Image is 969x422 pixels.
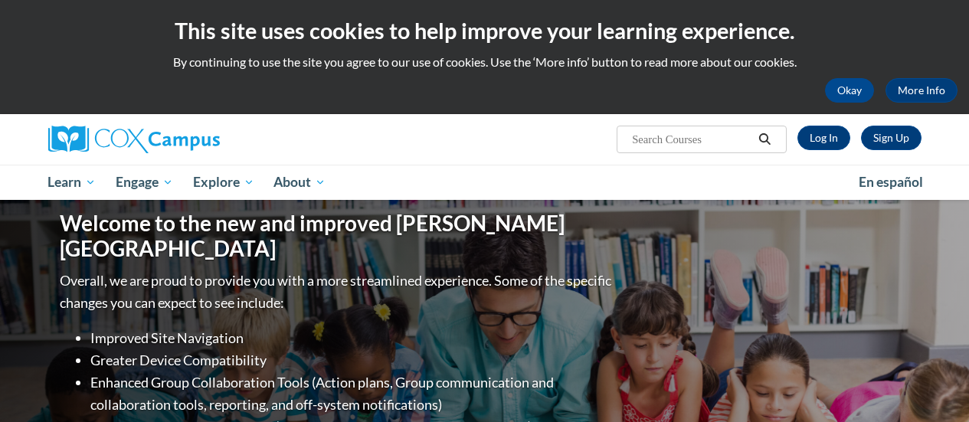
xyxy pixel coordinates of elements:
span: Explore [193,173,254,191]
p: By continuing to use the site you agree to our use of cookies. Use the ‘More info’ button to read... [11,54,958,70]
a: Engage [106,165,183,200]
span: Engage [116,173,173,191]
li: Greater Device Compatibility [90,349,615,371]
a: More Info [886,78,958,103]
img: Cox Campus [48,126,220,153]
a: Log In [797,126,850,150]
a: En español [849,166,933,198]
input: Search Courses [630,130,753,149]
button: Okay [825,78,874,103]
iframe: Button to launch messaging window [908,361,957,410]
li: Enhanced Group Collaboration Tools (Action plans, Group communication and collaboration tools, re... [90,371,615,416]
li: Improved Site Navigation [90,327,615,349]
span: En español [859,174,923,190]
a: Explore [183,165,264,200]
a: Register [861,126,922,150]
h2: This site uses cookies to help improve your learning experience. [11,15,958,46]
div: Main menu [37,165,933,200]
span: About [273,173,326,191]
button: Search [753,130,776,149]
a: About [264,165,336,200]
span: Learn [47,173,96,191]
a: Learn [38,165,106,200]
a: Cox Campus [48,126,324,153]
p: Overall, we are proud to provide you with a more streamlined experience. Some of the specific cha... [60,270,615,314]
h1: Welcome to the new and improved [PERSON_NAME][GEOGRAPHIC_DATA] [60,211,615,262]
